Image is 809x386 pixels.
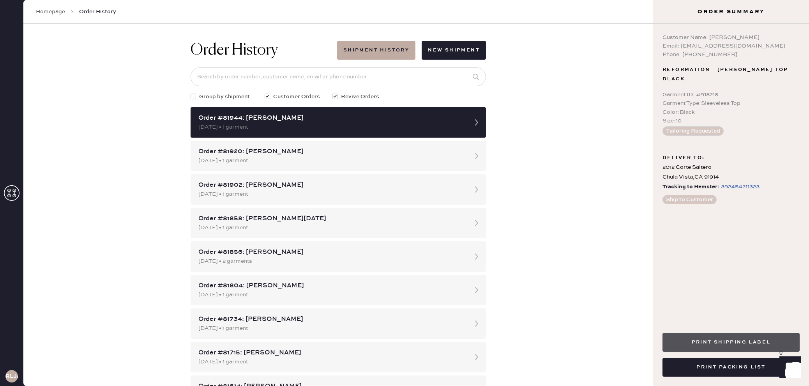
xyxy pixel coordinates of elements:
[662,90,800,99] div: Garment ID : # 918218
[5,374,18,379] h3: RLJA
[662,117,800,125] div: Size : 10
[772,351,805,384] iframe: Front Chat
[662,50,800,59] div: Phone: [PHONE_NUMBER]
[392,180,415,204] img: logo
[662,42,800,50] div: Email: [EMAIL_ADDRESS][DOMAIN_NAME]
[198,324,464,333] div: [DATE] • 1 garment
[662,108,800,117] div: Color : Black
[311,286,593,296] td: [PERSON_NAME]
[662,338,800,345] a: Print Shipping Label
[392,9,415,33] img: logo
[25,142,96,152] td: 918218
[721,182,760,191] div: https://www.fedex.com/apps/fedextrack/?tracknumbers=392454211323&cntry_code=US
[191,41,278,60] h1: Order History
[25,276,133,286] th: ID
[662,358,800,377] button: Print Packing List
[96,132,737,142] th: Description
[198,181,464,190] div: Order #81902: [PERSON_NAME]
[25,92,783,120] div: # 50498 Hailey [PERSON_NAME] [EMAIL_ADDRESS][DOMAIN_NAME]
[191,67,486,86] input: Search by order number, customer name, email or phone number
[653,8,809,16] h3: Order Summary
[662,333,800,352] button: Print Shipping Label
[199,92,250,101] span: Group by shipment
[25,242,783,251] div: Reformation La Jolla
[662,33,800,42] div: Customer Name: [PERSON_NAME]
[198,358,464,366] div: [DATE] • 1 garment
[198,257,464,266] div: [DATE] • 2 garments
[662,65,800,84] span: Reformation - [PERSON_NAME] Top Black
[25,83,783,92] div: Customer information
[25,62,783,71] div: Order # 81944
[79,8,116,16] span: Order History
[662,163,800,182] div: 2012 Corte Saltero Chula Vista , CA 91914
[96,142,737,152] td: Sleeveless Top - Reformation - [PERSON_NAME] Top Black - Size: 10
[311,276,593,286] th: Customer
[133,286,311,296] td: [DATE]
[273,92,320,101] span: Customer Orders
[662,126,724,136] button: Tailoring Requested
[198,156,464,165] div: [DATE] • 1 garment
[25,232,783,242] div: Shipment #106034
[133,276,311,286] th: Order Date
[198,223,464,232] div: [DATE] • 1 garment
[198,248,464,257] div: Order #81856: [PERSON_NAME]
[198,123,464,131] div: [DATE] • 1 garment
[198,113,464,123] div: Order #81944: [PERSON_NAME]
[198,214,464,223] div: Order #81858: [PERSON_NAME][DATE]
[662,195,717,204] button: Ship to Customer
[662,99,800,108] div: Garment Type : Sleeveless Top
[375,154,433,160] img: Logo
[25,263,783,272] div: Orders In Shipment :
[25,286,133,296] td: 81944
[198,281,464,290] div: Order #81804: [PERSON_NAME]
[719,182,760,192] a: 392454211323
[198,348,464,358] div: Order #81715: [PERSON_NAME]
[341,92,379,101] span: Revive Orders
[593,286,783,296] td: 1
[738,142,783,152] td: 1
[25,132,96,142] th: ID
[198,190,464,198] div: [DATE] • 1 garment
[198,315,464,324] div: Order #81734: [PERSON_NAME]
[198,147,464,156] div: Order #81920: [PERSON_NAME]
[25,52,783,62] div: Packing slip
[738,132,783,142] th: QTY
[375,306,433,312] img: logo
[422,41,486,60] button: New Shipment
[198,290,464,299] div: [DATE] • 1 garment
[337,41,415,60] button: Shipment History
[662,182,719,192] span: Tracking to Hemster:
[593,276,783,286] th: # Garments
[662,153,705,163] span: Deliver to:
[36,8,65,16] a: Homepage
[25,223,783,232] div: Shipment Summary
